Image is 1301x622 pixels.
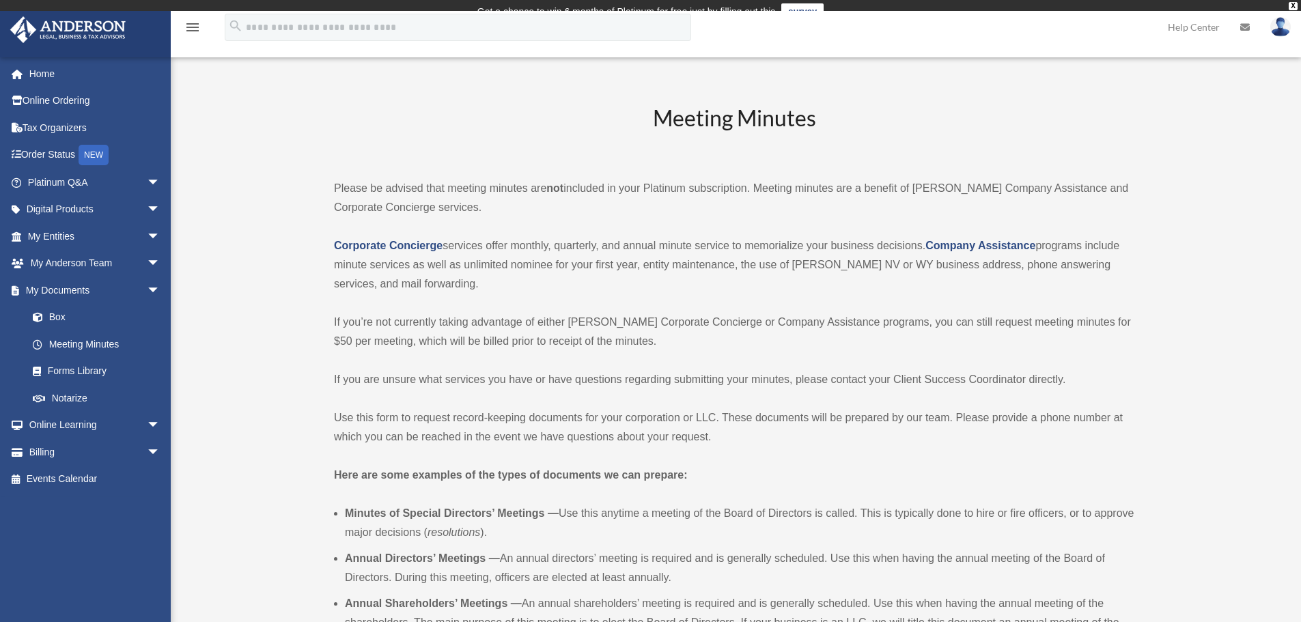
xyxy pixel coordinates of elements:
[428,526,480,538] em: resolutions
[147,412,174,440] span: arrow_drop_down
[1270,17,1291,37] img: User Pic
[10,196,181,223] a: Digital Productsarrow_drop_down
[925,240,1035,251] a: Company Assistance
[10,141,181,169] a: Order StatusNEW
[10,412,181,439] a: Online Learningarrow_drop_down
[19,330,174,358] a: Meeting Minutes
[345,552,500,564] b: Annual Directors’ Meetings —
[1289,2,1298,10] div: close
[147,223,174,251] span: arrow_drop_down
[147,169,174,197] span: arrow_drop_down
[546,182,563,194] strong: not
[334,240,443,251] a: Corporate Concierge
[334,370,1134,389] p: If you are unsure what services you have or have questions regarding submitting your minutes, ple...
[781,3,824,20] a: survey
[477,3,776,20] div: Get a chance to win 6 months of Platinum for free just by filling out this
[334,179,1134,217] p: Please be advised that meeting minutes are included in your Platinum subscription. Meeting minute...
[334,313,1134,351] p: If you’re not currently taking advantage of either [PERSON_NAME] Corporate Concierge or Company A...
[10,169,181,196] a: Platinum Q&Aarrow_drop_down
[19,358,181,385] a: Forms Library
[10,87,181,115] a: Online Ordering
[345,507,559,519] b: Minutes of Special Directors’ Meetings —
[334,408,1134,447] p: Use this form to request record-keeping documents for your corporation or LLC. These documents wi...
[345,549,1134,587] li: An annual directors’ meeting is required and is generally scheduled. Use this when having the ann...
[10,250,181,277] a: My Anderson Teamarrow_drop_down
[147,250,174,278] span: arrow_drop_down
[334,236,1134,294] p: services offer monthly, quarterly, and annual minute service to memorialize your business decisio...
[334,103,1134,160] h2: Meeting Minutes
[19,304,181,331] a: Box
[345,504,1134,542] li: Use this anytime a meeting of the Board of Directors is called. This is typically done to hire or...
[10,223,181,250] a: My Entitiesarrow_drop_down
[10,438,181,466] a: Billingarrow_drop_down
[147,277,174,305] span: arrow_drop_down
[345,597,522,609] b: Annual Shareholders’ Meetings —
[19,384,181,412] a: Notarize
[184,24,201,36] a: menu
[184,19,201,36] i: menu
[10,277,181,304] a: My Documentsarrow_drop_down
[147,438,174,466] span: arrow_drop_down
[79,145,109,165] div: NEW
[10,114,181,141] a: Tax Organizers
[334,469,688,481] strong: Here are some examples of the types of documents we can prepare:
[147,196,174,224] span: arrow_drop_down
[10,466,181,493] a: Events Calendar
[228,18,243,33] i: search
[10,60,181,87] a: Home
[6,16,130,43] img: Anderson Advisors Platinum Portal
